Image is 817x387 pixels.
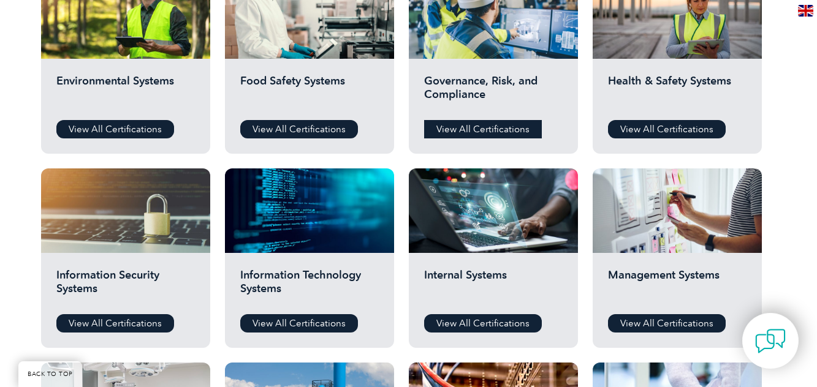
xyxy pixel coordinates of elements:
a: View All Certifications [56,120,174,138]
h2: Environmental Systems [56,74,195,111]
a: View All Certifications [56,314,174,333]
h2: Management Systems [608,268,747,305]
img: en [798,5,813,17]
h2: Internal Systems [424,268,563,305]
img: contact-chat.png [755,326,786,356]
a: View All Certifications [608,120,726,138]
a: View All Certifications [240,314,358,333]
a: BACK TO TOP [18,361,82,387]
h2: Food Safety Systems [240,74,379,111]
h2: Governance, Risk, and Compliance [424,74,563,111]
a: View All Certifications [608,314,726,333]
h2: Information Technology Systems [240,268,379,305]
h2: Health & Safety Systems [608,74,747,111]
a: View All Certifications [424,314,542,333]
a: View All Certifications [240,120,358,138]
a: View All Certifications [424,120,542,138]
h2: Information Security Systems [56,268,195,305]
